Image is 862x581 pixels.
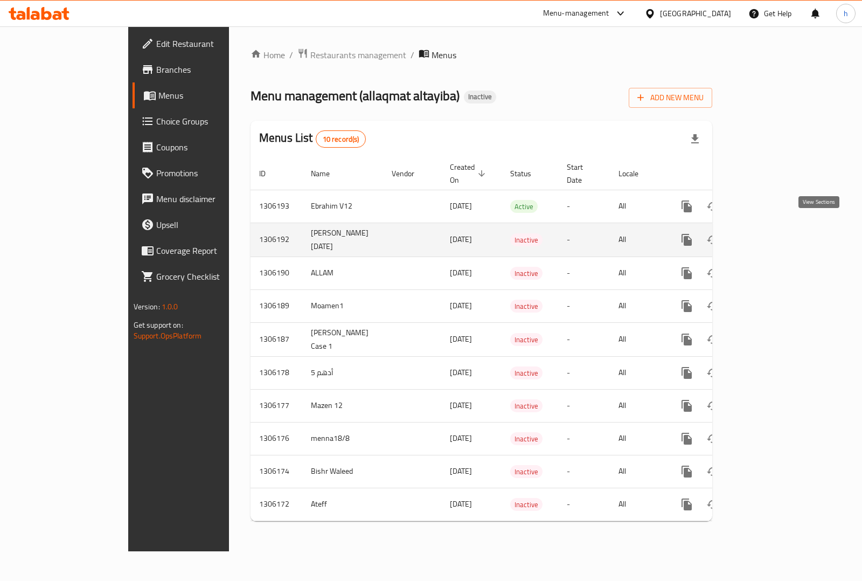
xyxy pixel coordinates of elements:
span: Active [510,200,538,213]
div: Total records count [316,130,366,148]
span: Grocery Checklist [156,270,263,283]
td: - [558,356,610,389]
td: 1306190 [251,257,302,289]
a: Promotions [133,160,272,186]
span: [DATE] [450,398,472,412]
span: 10 record(s) [316,134,366,144]
div: Inactive [510,432,543,445]
td: All [610,257,665,289]
button: Change Status [700,393,726,419]
a: Coupons [133,134,272,160]
td: - [558,389,610,422]
td: Bishr Waleed [302,455,383,488]
button: more [674,227,700,253]
td: [PERSON_NAME] [DATE] [302,223,383,257]
span: Menus [432,49,456,61]
span: [DATE] [450,232,472,246]
td: - [558,190,610,223]
button: Change Status [700,459,726,485]
button: more [674,426,700,452]
span: Inactive [510,400,543,412]
nav: breadcrumb [251,48,712,62]
td: - [558,422,610,455]
span: Menu management ( allaqmat altayiba ) [251,84,460,108]
span: Inactive [510,267,543,280]
button: more [674,260,700,286]
span: Upsell [156,218,263,231]
button: more [674,193,700,219]
div: Inactive [510,233,543,246]
span: Coupons [156,141,263,154]
th: Actions [665,157,786,190]
button: Change Status [700,293,726,319]
span: Inactive [510,234,543,246]
td: Ebrahim V12 [302,190,383,223]
div: Export file [682,126,708,152]
div: [GEOGRAPHIC_DATA] [660,8,731,19]
td: - [558,289,610,322]
span: Restaurants management [310,49,406,61]
td: Moamen1 [302,289,383,322]
span: Coverage Report [156,244,263,257]
span: Created On [450,161,489,186]
a: Grocery Checklist [133,264,272,289]
span: Inactive [510,334,543,346]
td: 1306177 [251,389,302,422]
button: more [674,459,700,485]
button: more [674,293,700,319]
button: more [674,360,700,386]
div: Inactive [510,399,543,412]
span: [DATE] [450,266,472,280]
td: All [610,455,665,488]
button: more [674,393,700,419]
td: All [610,190,665,223]
table: enhanced table [251,157,786,521]
span: Inactive [510,433,543,445]
td: أدهم 5 [302,356,383,389]
td: 1306172 [251,488,302,521]
span: Version: [134,300,160,314]
span: Start Date [567,161,597,186]
td: All [610,356,665,389]
span: Inactive [510,499,543,511]
span: 1.0.0 [162,300,178,314]
span: Name [311,167,344,180]
span: Branches [156,63,263,76]
span: [DATE] [450,365,472,379]
td: 1306176 [251,422,302,455]
td: 1306193 [251,190,302,223]
button: Change Status [700,260,726,286]
a: Menu disclaimer [133,186,272,212]
td: All [610,322,665,356]
td: ALLAM [302,257,383,289]
div: Inactive [510,465,543,478]
span: [DATE] [450,299,472,313]
td: Ateff [302,488,383,521]
span: Inactive [510,300,543,313]
span: ID [259,167,280,180]
td: All [610,289,665,322]
a: Coverage Report [133,238,272,264]
span: h [844,8,848,19]
li: / [411,49,414,61]
button: Change Status [700,193,726,219]
td: All [610,422,665,455]
span: Locale [618,167,652,180]
td: 1306189 [251,289,302,322]
span: Get support on: [134,318,183,332]
a: Choice Groups [133,108,272,134]
span: [DATE] [450,497,472,511]
div: Inactive [510,366,543,379]
span: Choice Groups [156,115,263,128]
span: Menus [158,89,263,102]
td: 1306174 [251,455,302,488]
a: Upsell [133,212,272,238]
td: - [558,257,610,289]
td: Mazen 12 [302,389,383,422]
td: 1306187 [251,322,302,356]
